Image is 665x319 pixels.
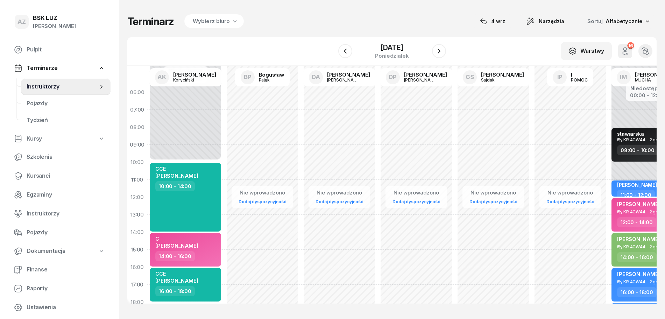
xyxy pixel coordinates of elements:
div: 12:00 - 14:00 [617,217,656,227]
div: 16:00 [127,258,147,276]
span: [PERSON_NAME] [155,172,198,179]
span: IP [557,74,563,80]
div: [PERSON_NAME] [404,72,447,77]
span: Terminarze [27,64,57,73]
div: 14:00 - 16:00 [617,252,657,262]
a: Finanse [8,261,111,278]
div: 10:00 - 14:00 [155,181,195,191]
button: Nie wprowadzonoDodaj dyspozycyjność [236,187,289,207]
div: Nie wprowadzono [236,188,289,197]
div: I [571,72,587,77]
div: [PERSON_NAME] [404,78,438,82]
a: Dokumentacja [8,243,111,259]
div: 11:00 - 12:00 [617,190,655,200]
div: KR 4CW44 [623,210,645,214]
span: GS [466,74,474,80]
div: [PERSON_NAME] [481,72,524,77]
span: Dokumentacja [27,247,65,256]
div: KR 4CW44 [623,244,645,249]
a: Szkolenia [8,149,111,165]
div: 11:00 [127,171,147,189]
button: Nie wprowadzonoDodaj dyspozycyjność [467,187,520,207]
span: Szkolenia [27,153,105,162]
button: 16 [618,44,632,58]
span: Narzędzia [539,17,564,26]
a: Raporty [8,280,111,297]
div: 18:00 [127,293,147,311]
a: Terminarze [8,60,111,76]
div: C [155,236,198,242]
div: CCE [155,271,198,277]
div: Warstwy [568,47,604,56]
span: Sortuj [587,17,604,26]
span: Pojazdy [27,228,105,237]
div: [PERSON_NAME] [617,182,657,188]
button: Niedostępny00:00 - 12:00 [630,84,664,100]
a: Pojazdy [21,95,111,112]
div: 15:00 [127,241,147,258]
a: IPIPOMOC [547,68,593,86]
div: 09:00 [127,136,147,154]
div: Bogusław [259,72,284,77]
div: [PERSON_NAME] [173,72,216,77]
div: 13:00 [127,206,147,224]
a: Ustawienia [8,299,111,316]
a: BPBogusławPająk [235,68,290,86]
span: Egzaminy [27,190,105,199]
div: Koryciński [173,78,207,82]
span: Raporty [27,284,105,293]
span: 2 godz. [650,210,665,214]
a: DP[PERSON_NAME][PERSON_NAME] [380,68,453,86]
a: Instruktorzy [8,205,111,222]
button: Nie wprowadzonoDodaj dyspozycyjność [313,187,366,207]
div: POMOC [571,78,587,82]
div: 17:00 [127,276,147,293]
div: 07:00 [127,101,147,119]
button: Nie wprowadzonoDodaj dyspozycyjność [544,187,597,207]
div: 12:00 [127,189,147,206]
div: 4 wrz [480,17,505,26]
a: Dodaj dyspozycyjność [236,198,289,206]
a: Dodaj dyspozycyjność [467,198,520,206]
a: Pulpit [8,41,111,58]
div: KR 4CW44 [623,279,645,284]
div: 16:00 - 18:00 [155,286,195,296]
a: Dodaj dyspozycyjność [544,198,597,206]
span: Kursanci [27,171,105,180]
div: BSK LUZ [33,15,76,21]
div: Sajdak [481,78,515,82]
div: poniedziałek [375,53,409,58]
a: Kursanci [8,168,111,184]
a: DA[PERSON_NAME][PERSON_NAME] [303,68,376,86]
div: 14:00 - 16:00 [155,251,195,261]
span: Wybierz biuro [193,17,230,26]
div: 06:00 [127,84,147,101]
span: [PERSON_NAME] [617,271,660,277]
span: AK [157,74,166,80]
span: [PERSON_NAME] [155,242,198,249]
div: [PERSON_NAME] [327,72,370,77]
span: 2 godz. [650,137,665,142]
button: Wybierz biuro [182,14,244,28]
div: [PERSON_NAME] [327,78,361,82]
a: Kursy [8,131,111,147]
div: 00:00 - 12:00 [630,91,664,98]
div: Pająk [259,78,284,82]
span: [PERSON_NAME] [617,236,660,242]
button: Nie wprowadzonoDodaj dyspozycyjność [390,187,443,207]
a: Tydzień [21,112,111,129]
div: KR 4CW44 [623,137,645,142]
span: [PERSON_NAME] [617,201,660,207]
a: Egzaminy [8,186,111,203]
span: DP [389,74,397,80]
button: Narzędzia [520,14,571,28]
div: stawiarska [617,131,644,137]
button: Warstwy [561,42,612,60]
div: Nie wprowadzono [390,188,443,197]
span: BP [244,74,252,80]
div: 16 [627,42,634,49]
div: Niedostępny [630,86,664,91]
span: Pojazdy [27,99,105,108]
a: Instruktorzy [21,78,111,95]
span: Pulpit [27,45,105,54]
